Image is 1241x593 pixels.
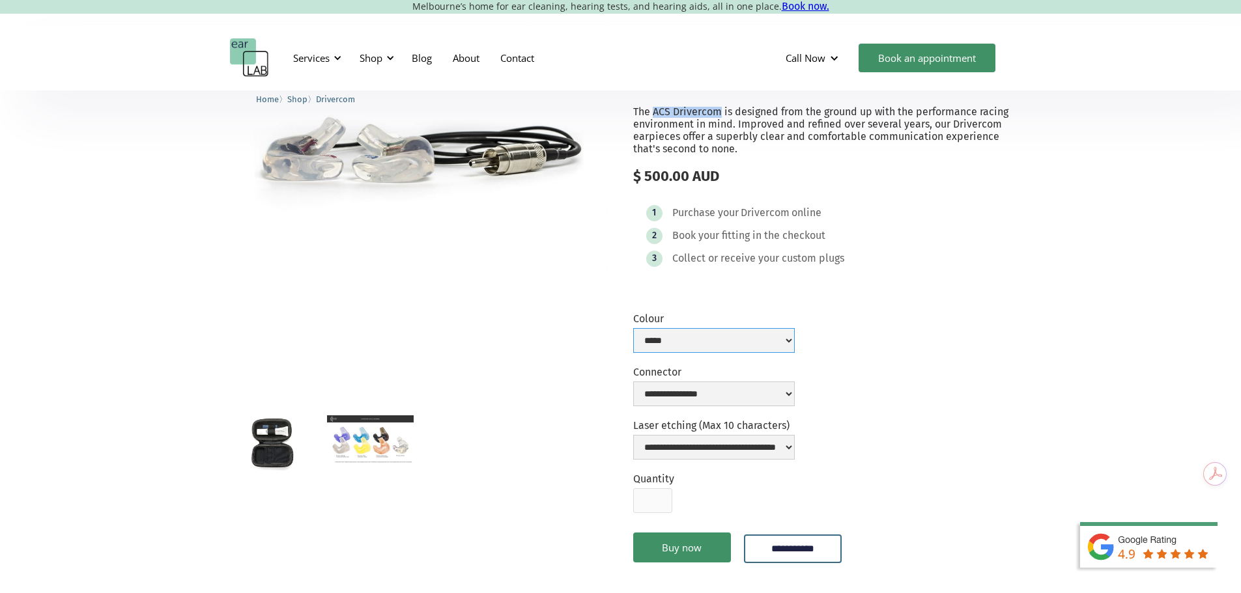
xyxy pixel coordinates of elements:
div: Shop [352,38,398,77]
div: Book your fitting in the checkout [672,229,825,242]
a: Book an appointment [859,44,995,72]
span: Shop [287,94,307,104]
div: 3 [652,253,657,263]
label: Quantity [633,473,674,485]
a: open lightbox [230,415,317,473]
div: Shop [360,51,382,64]
a: Home [256,92,279,105]
div: Call Now [775,38,852,77]
label: Laser etching (Max 10 characters) [633,419,795,432]
div: Services [285,38,345,77]
div: Collect or receive your custom plugs [672,252,844,265]
img: Drivercom [230,16,608,299]
div: 1 [652,208,656,217]
a: Buy now [633,532,731,562]
span: Drivercom [316,94,355,104]
div: 2 [652,230,657,240]
a: Blog [401,39,442,77]
div: online [792,206,821,219]
a: open lightbox [327,415,414,463]
p: The ACS Drivercom is designed from the ground up with the performance racing environment in mind.... [633,105,1012,156]
a: Contact [490,39,545,77]
a: open lightbox [230,16,608,299]
a: home [230,38,269,77]
li: 〉 [256,92,287,106]
div: Purchase your [672,206,739,219]
li: 〉 [287,92,316,106]
label: Connector [633,366,795,378]
a: Shop [287,92,307,105]
label: Colour [633,312,795,325]
a: Drivercom [316,92,355,105]
span: Home [256,94,279,104]
div: Call Now [786,51,825,64]
a: About [442,39,490,77]
div: $ 500.00 AUD [633,168,1012,185]
div: Services [293,51,330,64]
div: Drivercom [741,206,790,219]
